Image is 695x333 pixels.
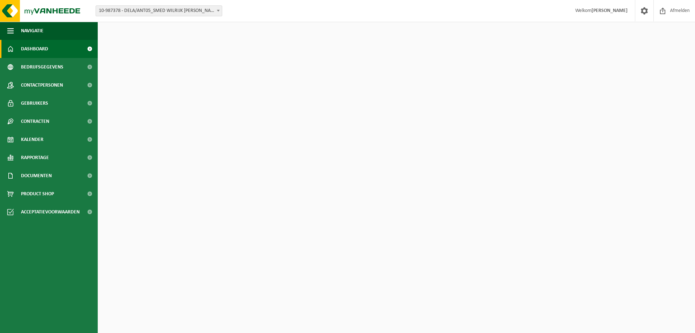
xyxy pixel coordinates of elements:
[21,185,54,203] span: Product Shop
[21,130,43,149] span: Kalender
[21,58,63,76] span: Bedrijfsgegevens
[21,40,48,58] span: Dashboard
[21,203,80,221] span: Acceptatievoorwaarden
[96,6,222,16] span: 10-987378 - DELA/ANT05_SMED WILRIJK JULES MORETUSLEI - WILRIJK
[591,8,628,13] strong: [PERSON_NAME]
[21,76,63,94] span: Contactpersonen
[96,5,222,16] span: 10-987378 - DELA/ANT05_SMED WILRIJK JULES MORETUSLEI - WILRIJK
[21,167,52,185] span: Documenten
[21,22,43,40] span: Navigatie
[21,112,49,130] span: Contracten
[21,94,48,112] span: Gebruikers
[21,149,49,167] span: Rapportage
